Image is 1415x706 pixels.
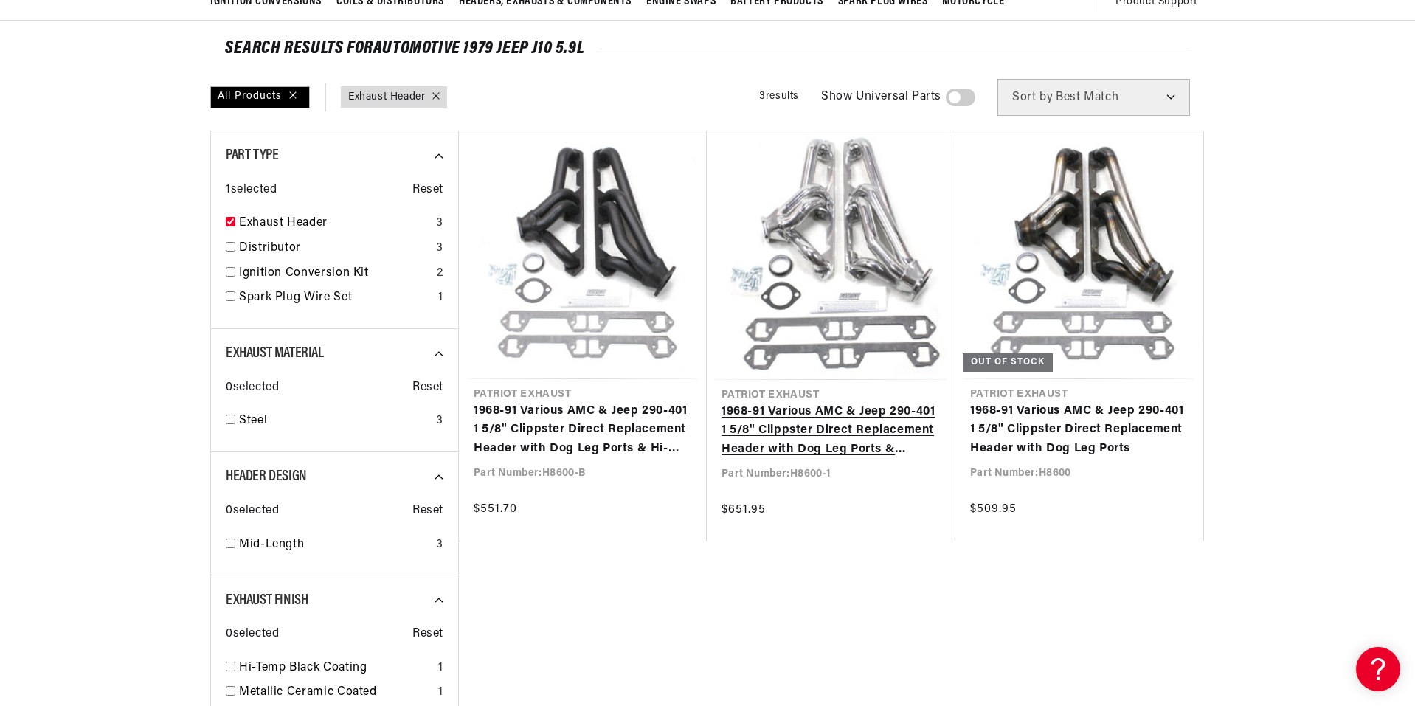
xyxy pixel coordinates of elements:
[1012,91,1053,103] span: Sort by
[225,41,1190,56] div: SEARCH RESULTS FOR Automotive 1979 Jeep J10 5.9L
[239,264,431,283] a: Ignition Conversion Kit
[759,91,799,102] span: 3 results
[226,469,307,484] span: Header Design
[226,502,279,521] span: 0 selected
[438,683,443,702] div: 1
[436,214,443,233] div: 3
[412,625,443,644] span: Reset
[226,378,279,398] span: 0 selected
[239,536,430,555] a: Mid-Length
[226,593,308,608] span: Exhaust Finish
[438,659,443,678] div: 1
[226,625,279,644] span: 0 selected
[722,403,941,460] a: 1968-91 Various AMC & Jeep 290-401 1 5/8" Clippster Direct Replacement Header with Dog Leg Ports ...
[348,89,425,105] a: Exhaust Header
[436,239,443,258] div: 3
[239,239,430,258] a: Distributor
[821,88,941,107] span: Show Universal Parts
[239,683,432,702] a: Metallic Ceramic Coated
[226,181,277,200] span: 1 selected
[970,402,1189,459] a: 1968-91 Various AMC & Jeep 290-401 1 5/8" Clippster Direct Replacement Header with Dog Leg Ports
[436,412,443,431] div: 3
[226,346,324,361] span: Exhaust Material
[210,86,310,108] div: All Products
[438,288,443,308] div: 1
[437,264,443,283] div: 2
[239,288,432,308] a: Spark Plug Wire Set
[412,181,443,200] span: Reset
[239,214,430,233] a: Exhaust Header
[239,412,430,431] a: Steel
[412,502,443,521] span: Reset
[436,536,443,555] div: 3
[226,148,278,163] span: Part Type
[412,378,443,398] span: Reset
[997,79,1190,116] select: Sort by
[239,659,432,678] a: Hi-Temp Black Coating
[474,402,692,459] a: 1968-91 Various AMC & Jeep 290-401 1 5/8" Clippster Direct Replacement Header with Dog Leg Ports ...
